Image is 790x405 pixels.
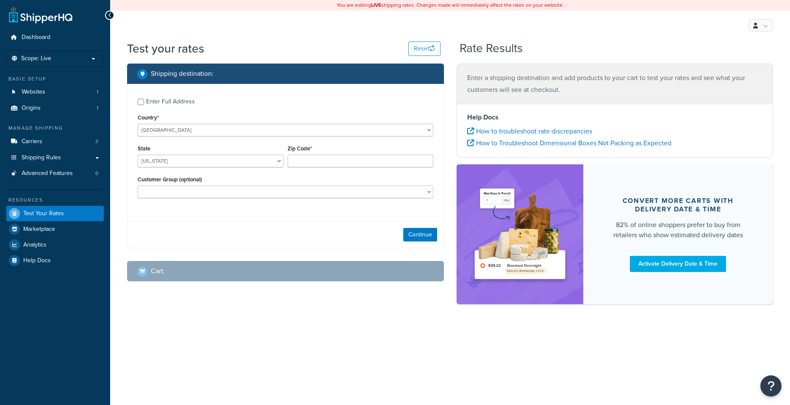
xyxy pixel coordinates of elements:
[22,105,41,112] span: Origins
[403,228,437,241] button: Continue
[138,114,159,121] label: Country*
[6,222,104,237] a: Marketplace
[22,154,61,161] span: Shipping Rules
[6,100,104,116] li: Origins
[95,138,98,145] span: 3
[23,210,64,217] span: Test Your Rates
[22,170,73,177] span: Advanced Features
[469,177,571,291] img: feature-image-ddt-36eae7f7280da8017bfb280eaccd9c446f90b1fe08728e4019434db127062ab4.png
[467,138,671,148] a: How to Troubleshoot Dimensional Boxes Not Packing as Expected
[6,134,104,150] li: Carriers
[288,145,312,152] label: Zip Code*
[97,89,98,96] span: 1
[23,226,55,233] span: Marketplace
[6,134,104,150] a: Carriers3
[6,166,104,181] a: Advanced Features0
[6,150,104,166] a: Shipping Rules
[95,170,98,177] span: 0
[371,1,381,9] b: LIVE
[146,96,195,108] div: Enter Full Address
[138,99,144,105] input: Enter Full Address
[467,72,763,96] p: Enter a shipping destination and add products to your cart to test your rates and see what your c...
[6,253,104,268] a: Help Docs
[151,70,213,78] h2: Shipping destination :
[467,126,592,136] a: How to troubleshoot rate discrepancies
[6,84,104,100] a: Websites1
[21,55,51,62] span: Scope: Live
[6,197,104,204] div: Resources
[6,30,104,45] a: Dashboard
[6,166,104,181] li: Advanced Features
[6,206,104,221] a: Test Your Rates
[97,105,98,112] span: 1
[23,257,51,264] span: Help Docs
[6,84,104,100] li: Websites
[23,241,47,249] span: Analytics
[127,40,204,57] h1: Test your rates
[151,267,165,275] h2: Cart :
[22,138,42,145] span: Carriers
[22,89,45,96] span: Websites
[6,125,104,132] div: Manage Shipping
[6,75,104,83] div: Basic Setup
[604,197,753,214] div: Convert more carts with delivery date & time
[604,220,753,240] div: 82% of online shoppers prefer to buy from retailers who show estimated delivery dates
[467,112,763,122] h4: Help Docs
[138,145,150,152] label: State
[630,256,726,272] a: Activate Delivery Date & Time
[138,176,202,183] label: Customer Group (optional)
[6,237,104,252] a: Analytics
[460,42,523,55] h2: Rate Results
[408,42,441,56] button: Reset
[760,375,782,397] button: Open Resource Center
[6,100,104,116] a: Origins1
[22,34,50,41] span: Dashboard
